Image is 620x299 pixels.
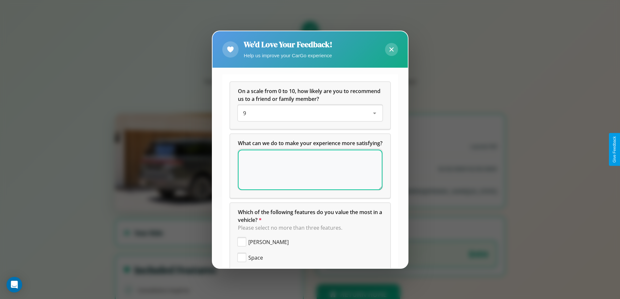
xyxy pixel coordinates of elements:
[248,254,263,262] span: Space
[238,209,383,224] span: Which of the following features do you value the most in a vehicle?
[244,39,332,50] h2: We'd Love Your Feedback!
[238,87,382,103] h5: On a scale from 0 to 10, how likely are you to recommend us to a friend or family member?
[230,82,390,129] div: On a scale from 0 to 10, how likely are you to recommend us to a friend or family member?
[248,238,289,246] span: [PERSON_NAME]
[238,140,382,147] span: What can we do to make your experience more satisfying?
[243,110,246,117] span: 9
[238,224,342,231] span: Please select no more than three features.
[244,51,332,60] p: Help us improve your CarGo experience
[238,88,382,102] span: On a scale from 0 to 10, how likely are you to recommend us to a friend or family member?
[612,136,617,163] div: Give Feedback
[238,105,382,121] div: On a scale from 0 to 10, how likely are you to recommend us to a friend or family member?
[7,277,22,292] div: Open Intercom Messenger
